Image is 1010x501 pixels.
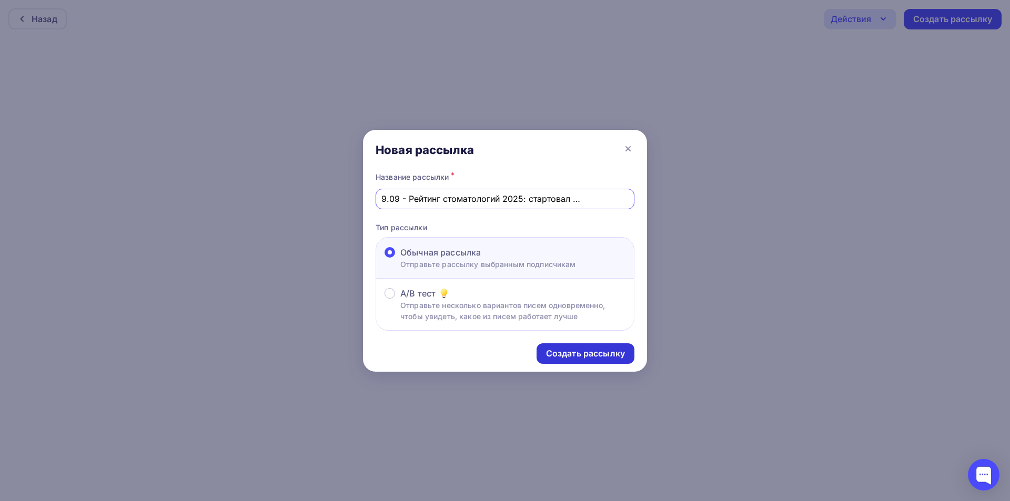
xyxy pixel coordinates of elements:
p: Тип рассылки [376,222,634,233]
span: Обычная рассылка [400,246,481,259]
div: Новая рассылка [376,142,474,157]
span: A/B тест [400,287,436,300]
input: Придумайте название рассылки [382,192,629,205]
p: Отправьте рассылку выбранным подписчикам [400,259,576,270]
div: Название рассылки [376,170,634,185]
div: Создать рассылку [546,347,625,360]
p: Отправьте несколько вариантов писем одновременно, чтобы увидеть, какое из писем работает лучше [400,300,625,322]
